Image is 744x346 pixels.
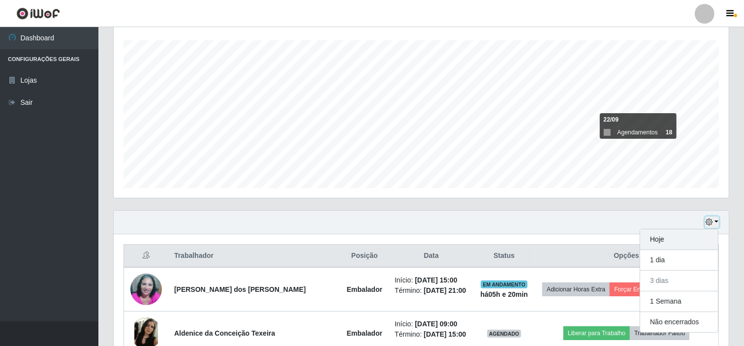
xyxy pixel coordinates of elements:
[640,229,718,250] button: Hoje
[610,283,676,296] button: Forçar Encerramento
[347,285,382,293] strong: Embalador
[424,286,466,294] time: [DATE] 21:00
[480,290,528,298] strong: há 05 h e 20 min
[474,245,534,268] th: Status
[174,285,306,293] strong: [PERSON_NAME] dos [PERSON_NAME]
[395,275,468,285] li: Início:
[130,261,162,317] img: 1694357568075.jpeg
[395,285,468,296] li: Término:
[174,329,275,337] strong: Aldenice da Conceição Texeira
[630,326,689,340] button: Trabalhador Faltou
[415,320,457,328] time: [DATE] 09:00
[640,271,718,291] button: 3 dias
[542,283,610,296] button: Adicionar Horas Extra
[640,250,718,271] button: 1 dia
[563,326,630,340] button: Liberar para Trabalho
[481,281,527,288] span: EM ANDAMENTO
[168,245,341,268] th: Trabalhador
[395,319,468,329] li: Início:
[395,329,468,340] li: Término:
[389,245,474,268] th: Data
[347,329,382,337] strong: Embalador
[415,276,457,284] time: [DATE] 15:00
[487,330,522,338] span: AGENDADO
[640,291,718,312] button: 1 Semana
[16,7,60,20] img: CoreUI Logo
[640,312,718,332] button: Não encerrados
[424,330,466,338] time: [DATE] 15:00
[534,245,718,268] th: Opções
[341,245,389,268] th: Posição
